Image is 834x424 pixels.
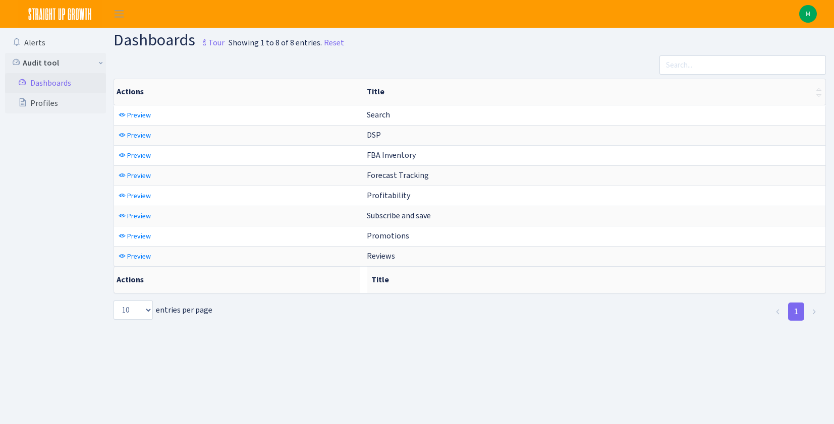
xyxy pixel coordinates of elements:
th: Title [367,267,825,293]
span: Preview [127,131,151,140]
span: Preview [127,171,151,180]
span: Preview [127,110,151,120]
a: Preview [116,128,153,143]
span: Preview [127,231,151,241]
th: Title : activate to sort column ascending [363,79,825,105]
a: Preview [116,208,153,224]
span: Preview [127,252,151,261]
a: Reset [324,37,344,49]
span: Preview [127,151,151,160]
img: Michael Sette [799,5,817,23]
span: FBA Inventory [367,150,416,160]
a: Audit tool [5,53,106,73]
span: Forecast Tracking [367,170,429,180]
a: 1 [788,302,804,321]
label: entries per page [114,300,212,320]
a: M [799,5,817,23]
h1: Dashboards [114,32,225,51]
a: Preview [116,228,153,244]
span: DSP [367,130,381,140]
a: Preview [116,188,153,204]
a: Preview [116,148,153,163]
a: Profiles [5,93,106,113]
small: Tour [198,34,225,51]
span: Preview [127,211,151,221]
div: Showing 1 to 8 of 8 entries. [229,37,322,49]
span: Reviews [367,251,395,261]
span: Promotions [367,230,409,241]
th: Actions [114,267,360,293]
select: entries per page [114,300,153,320]
span: Preview [127,191,151,201]
a: Preview [116,168,153,184]
span: Search [367,109,390,120]
a: Dashboards [5,73,106,93]
a: Preview [116,107,153,123]
input: Search... [659,55,826,75]
th: Actions [114,79,363,105]
span: Subscribe and save [367,210,431,221]
span: Profitability [367,190,410,201]
button: Toggle navigation [106,6,132,22]
a: Preview [116,249,153,264]
a: Alerts [5,33,106,53]
a: Tour [195,29,225,50]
